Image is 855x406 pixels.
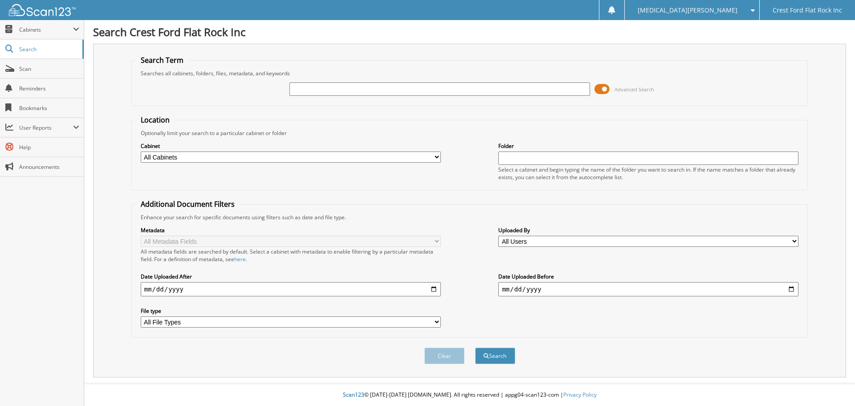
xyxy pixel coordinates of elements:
[141,282,441,296] input: start
[9,4,76,16] img: scan123-logo-white.svg
[498,226,798,234] label: Uploaded By
[19,45,78,53] span: Search
[141,307,441,315] label: File type
[19,85,79,92] span: Reminders
[638,8,737,13] span: [MEDICAL_DATA][PERSON_NAME]
[343,391,364,398] span: Scan123
[475,348,515,364] button: Search
[498,142,798,150] label: Folder
[19,65,79,73] span: Scan
[141,142,441,150] label: Cabinet
[136,213,803,221] div: Enhance your search for specific documents using filters such as date and file type.
[498,166,798,181] div: Select a cabinet and begin typing the name of the folder you want to search in. If the name match...
[19,26,73,33] span: Cabinets
[19,104,79,112] span: Bookmarks
[19,124,73,131] span: User Reports
[93,25,846,39] h1: Search Crest Ford Flat Rock Inc
[141,248,441,263] div: All metadata fields are searched by default. Select a cabinet with metadata to enable filtering b...
[773,8,842,13] span: Crest Ford Flat Rock Inc
[136,129,803,137] div: Optionally limit your search to a particular cabinet or folder
[136,55,188,65] legend: Search Term
[141,273,441,280] label: Date Uploaded After
[19,144,79,151] span: Help
[615,86,654,93] span: Advanced Search
[234,255,246,263] a: here
[136,70,803,77] div: Searches all cabinets, folders, files, metadata, and keywords
[498,282,798,296] input: end
[136,199,239,209] legend: Additional Document Filters
[498,273,798,280] label: Date Uploaded Before
[19,163,79,171] span: Announcements
[136,115,174,125] legend: Location
[563,391,597,398] a: Privacy Policy
[424,348,464,364] button: Clear
[141,226,441,234] label: Metadata
[84,384,855,406] div: © [DATE]-[DATE] [DOMAIN_NAME]. All rights reserved | appg04-scan123-com |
